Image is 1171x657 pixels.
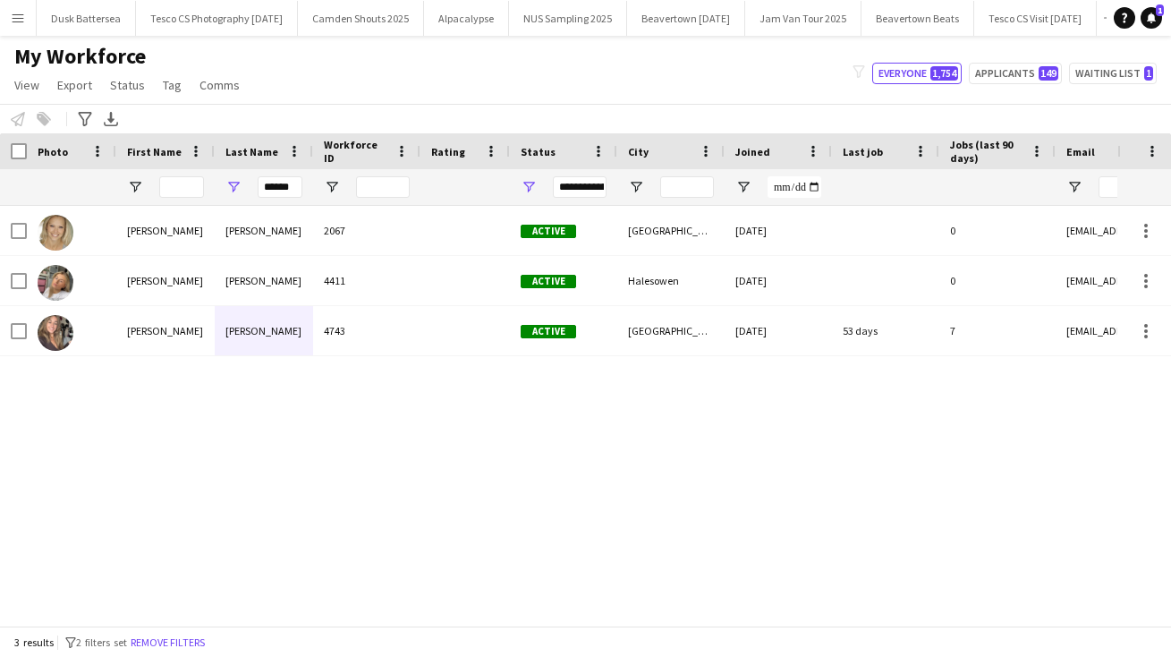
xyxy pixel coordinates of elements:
[163,77,182,93] span: Tag
[872,63,962,84] button: Everyone1,754
[199,77,240,93] span: Comms
[103,73,152,97] a: Status
[768,176,821,198] input: Joined Filter Input
[509,1,627,36] button: NUS Sampling 2025
[521,225,576,238] span: Active
[116,306,215,355] div: [PERSON_NAME]
[356,176,410,198] input: Workforce ID Filter Input
[215,206,313,255] div: [PERSON_NAME]
[100,108,122,130] app-action-btn: Export XLSX
[939,256,1056,305] div: 0
[843,145,883,158] span: Last job
[969,63,1062,84] button: Applicants149
[1066,179,1082,195] button: Open Filter Menu
[57,77,92,93] span: Export
[38,145,68,158] span: Photo
[627,1,745,36] button: Beavertown [DATE]
[127,633,208,653] button: Remove filters
[939,206,1056,255] div: 0
[521,179,537,195] button: Open Filter Menu
[939,306,1056,355] div: 7
[861,1,974,36] button: Beavertown Beats
[136,1,298,36] button: Tesco CS Photography [DATE]
[37,1,136,36] button: Dusk Battersea
[74,108,96,130] app-action-btn: Advanced filters
[660,176,714,198] input: City Filter Input
[324,179,340,195] button: Open Filter Menu
[424,1,509,36] button: Alpacalypse
[521,325,576,338] span: Active
[974,1,1097,36] button: Tesco CS Visit [DATE]
[930,66,958,81] span: 1,754
[159,176,204,198] input: First Name Filter Input
[628,145,649,158] span: City
[735,179,751,195] button: Open Filter Menu
[38,315,73,351] img: Rachel slater
[258,176,302,198] input: Last Name Filter Input
[521,145,556,158] span: Status
[617,306,725,355] div: [GEOGRAPHIC_DATA]
[38,265,73,301] img: rachel slater
[1039,66,1058,81] span: 149
[431,145,465,158] span: Rating
[192,73,247,97] a: Comms
[617,206,725,255] div: [GEOGRAPHIC_DATA]-by-sea
[617,256,725,305] div: Halesowen
[1066,145,1095,158] span: Email
[1141,7,1162,29] a: 1
[725,206,832,255] div: [DATE]
[735,145,770,158] span: Joined
[50,73,99,97] a: Export
[110,77,145,93] span: Status
[127,145,182,158] span: First Name
[215,256,313,305] div: [PERSON_NAME]
[38,215,73,251] img: Naomi Slater
[127,179,143,195] button: Open Filter Menu
[215,306,313,355] div: [PERSON_NAME]
[313,206,420,255] div: 2067
[628,179,644,195] button: Open Filter Menu
[725,306,832,355] div: [DATE]
[313,306,420,355] div: 4743
[324,138,388,165] span: Workforce ID
[298,1,424,36] button: Camden Shouts 2025
[116,256,215,305] div: [PERSON_NAME]
[14,77,39,93] span: View
[14,43,146,70] span: My Workforce
[832,306,939,355] div: 53 days
[7,73,47,97] a: View
[1156,4,1164,16] span: 1
[225,179,242,195] button: Open Filter Menu
[76,636,127,649] span: 2 filters set
[1069,63,1157,84] button: Waiting list1
[521,275,576,288] span: Active
[725,256,832,305] div: [DATE]
[116,206,215,255] div: [PERSON_NAME]
[156,73,189,97] a: Tag
[950,138,1023,165] span: Jobs (last 90 days)
[313,256,420,305] div: 4411
[225,145,278,158] span: Last Name
[745,1,861,36] button: Jam Van Tour 2025
[1144,66,1153,81] span: 1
